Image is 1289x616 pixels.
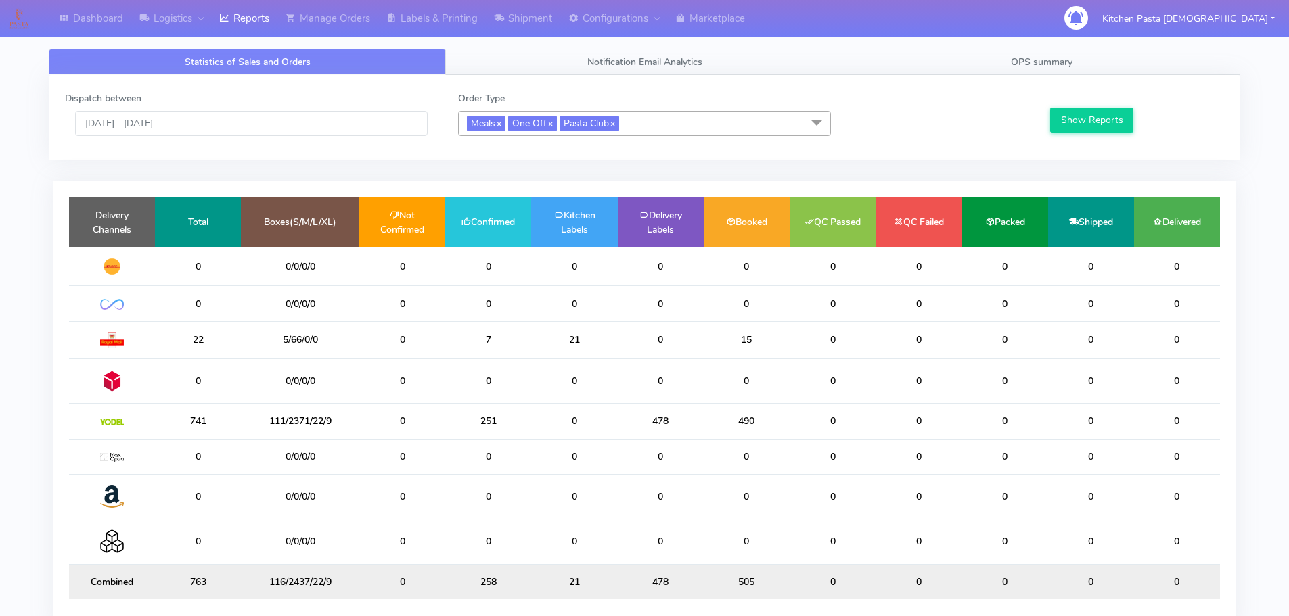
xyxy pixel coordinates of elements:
td: 0 [1048,247,1134,286]
td: 0 [359,439,445,474]
td: 0 [1134,519,1220,564]
td: 0 [618,474,704,519]
td: 0 [531,474,617,519]
td: 478 [618,404,704,439]
td: 0 [359,247,445,286]
td: 22 [155,321,241,358]
td: 0 [359,474,445,519]
td: 0 [704,286,790,321]
td: 0 [1134,564,1220,599]
td: 0 [155,474,241,519]
ul: Tabs [49,49,1240,75]
td: 0 [1048,564,1134,599]
td: Booked [704,197,790,247]
td: 0 [1048,439,1134,474]
td: 0 [445,358,531,403]
td: 0 [962,404,1047,439]
td: QC Failed [876,197,962,247]
td: 0 [618,358,704,403]
td: 15 [704,321,790,358]
td: 0 [1048,474,1134,519]
td: 0 [962,474,1047,519]
span: Meals [467,116,505,131]
td: Delivery Channels [69,197,155,247]
img: Yodel [100,419,124,425]
td: 505 [704,564,790,599]
td: 0 [876,358,962,403]
td: 0 [359,404,445,439]
td: 0 [790,321,876,358]
td: 0 [962,286,1047,321]
td: 0 [359,286,445,321]
td: 0 [531,519,617,564]
td: 0 [155,358,241,403]
td: 7 [445,321,531,358]
td: 116/2437/22/9 [241,564,359,599]
input: Pick the Daterange [75,111,428,136]
td: 0 [876,474,962,519]
td: 0 [790,519,876,564]
td: 0 [876,404,962,439]
td: Combined [69,564,155,599]
td: 0 [445,286,531,321]
td: 0 [618,439,704,474]
td: 0 [1048,404,1134,439]
td: 0 [155,519,241,564]
td: 0 [359,519,445,564]
td: 0 [1048,358,1134,403]
td: 0 [618,286,704,321]
td: Kitchen Labels [531,197,617,247]
td: 763 [155,564,241,599]
td: 0 [445,474,531,519]
td: QC Passed [790,197,876,247]
td: 0 [531,247,617,286]
span: OPS summary [1011,55,1072,68]
td: 0/0/0/0 [241,519,359,564]
span: Notification Email Analytics [587,55,702,68]
td: 0 [531,358,617,403]
td: Delivery Labels [618,197,704,247]
td: 478 [618,564,704,599]
span: Pasta Club [560,116,619,131]
td: 0 [618,321,704,358]
td: Confirmed [445,197,531,247]
td: 0 [704,439,790,474]
td: 0/0/0/0 [241,247,359,286]
button: Kitchen Pasta [DEMOGRAPHIC_DATA] [1092,5,1285,32]
td: 0 [155,247,241,286]
button: Show Reports [1050,108,1133,133]
img: Royal Mail [100,332,124,348]
td: 0 [445,439,531,474]
td: 0 [704,519,790,564]
td: 0 [1134,247,1220,286]
a: x [547,116,553,130]
td: 490 [704,404,790,439]
img: OnFleet [100,299,124,310]
td: 0 [876,321,962,358]
td: 111/2371/22/9 [241,404,359,439]
td: 0 [1134,286,1220,321]
td: Boxes(S/M/L/XL) [241,197,359,247]
td: 741 [155,404,241,439]
td: 0 [531,439,617,474]
td: 0 [876,247,962,286]
td: 0 [1048,286,1134,321]
td: 0 [359,358,445,403]
td: 0 [1134,358,1220,403]
td: 5/66/0/0 [241,321,359,358]
td: 0 [962,358,1047,403]
td: 0/0/0/0 [241,286,359,321]
td: Total [155,197,241,247]
td: 0 [359,321,445,358]
td: 0 [876,439,962,474]
td: 0 [531,404,617,439]
td: 0 [876,519,962,564]
td: 0/0/0/0 [241,474,359,519]
td: 0 [790,474,876,519]
td: 0 [1048,519,1134,564]
a: x [495,116,501,130]
td: 0 [790,404,876,439]
td: 0 [790,439,876,474]
td: Delivered [1134,197,1220,247]
td: 0 [618,247,704,286]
